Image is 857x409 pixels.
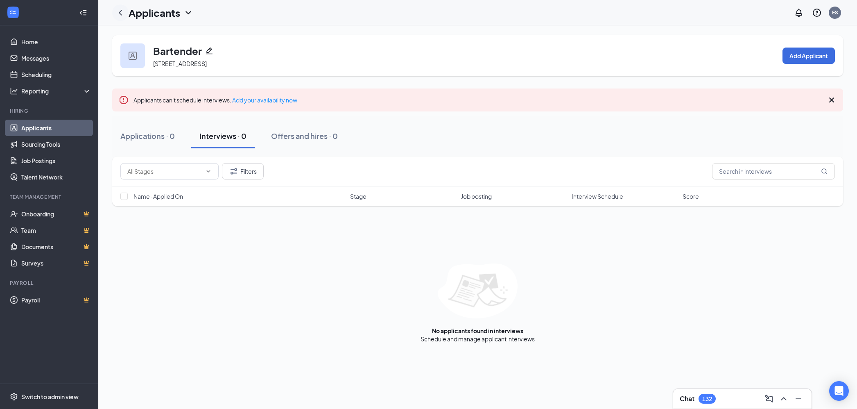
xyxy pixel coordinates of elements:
[271,131,338,141] div: Offers and hires · 0
[153,60,207,67] span: [STREET_ADDRESS]
[119,95,129,105] svg: Error
[21,169,91,185] a: Talent Network
[129,6,180,20] h1: Applicants
[794,394,803,404] svg: Minimize
[10,193,90,200] div: Team Management
[127,167,202,176] input: All Stages
[764,394,774,404] svg: ComposeMessage
[821,168,828,175] svg: MagnifyingGlass
[702,395,712,402] div: 132
[779,394,789,404] svg: ChevronUp
[461,192,492,200] span: Job posting
[9,8,17,16] svg: WorkstreamLogo
[129,52,137,60] img: user icon
[421,335,535,343] div: Schedule and manage applicant interviews
[812,8,822,18] svg: QuestionInfo
[21,292,91,308] a: PayrollCrown
[21,66,91,83] a: Scheduling
[792,392,805,405] button: Minimize
[133,96,297,104] span: Applicants can't schedule interviews.
[829,381,849,401] div: Open Intercom Messenger
[120,131,175,141] div: Applications · 0
[199,131,246,141] div: Interviews · 0
[438,264,518,318] img: empty-state
[205,168,212,175] svg: ChevronDown
[153,44,202,58] h3: Bartender
[432,327,523,335] div: No applicants found in interviews
[21,152,91,169] a: Job Postings
[21,120,91,136] a: Applicants
[183,8,193,18] svg: ChevronDown
[10,107,90,114] div: Hiring
[21,136,91,152] a: Sourcing Tools
[133,192,183,200] span: Name · Applied On
[232,96,297,104] a: Add your availability now
[350,192,366,200] span: Stage
[794,8,804,18] svg: Notifications
[21,206,91,222] a: OnboardingCrown
[205,47,213,55] svg: Pencil
[572,192,623,200] span: Interview Schedule
[79,9,87,17] svg: Collapse
[21,50,91,66] a: Messages
[10,279,90,286] div: Payroll
[683,192,699,200] span: Score
[762,392,776,405] button: ComposeMessage
[21,34,91,50] a: Home
[777,392,790,405] button: ChevronUp
[229,166,239,176] svg: Filter
[21,255,91,271] a: SurveysCrown
[10,87,18,95] svg: Analysis
[115,8,125,18] svg: ChevronLeft
[21,222,91,239] a: TeamCrown
[21,393,79,401] div: Switch to admin view
[782,48,835,64] button: Add Applicant
[712,163,835,180] input: Search in interviews
[222,163,264,180] button: Filter Filters
[21,239,91,255] a: DocumentsCrown
[680,394,694,403] h3: Chat
[827,95,837,105] svg: Cross
[21,87,92,95] div: Reporting
[10,393,18,401] svg: Settings
[832,9,838,16] div: ES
